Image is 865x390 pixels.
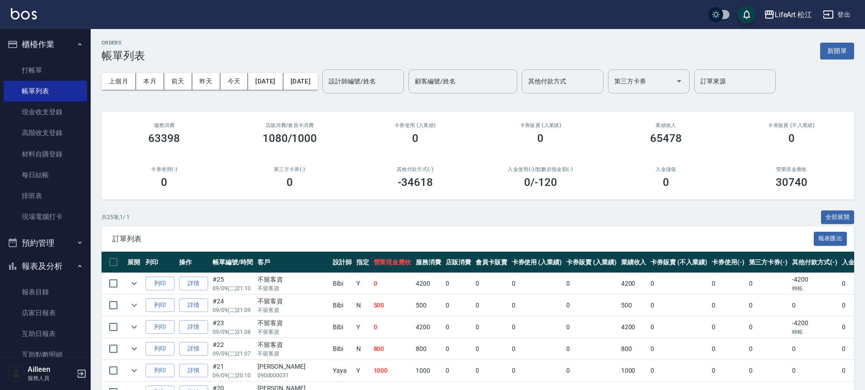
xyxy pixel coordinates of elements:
td: 0 [747,273,790,294]
h3: 服務消費 [112,122,216,128]
td: 0 [443,273,473,294]
button: expand row [127,364,141,377]
h2: 卡券販賣 (入業績) [489,122,593,128]
td: #24 [210,295,255,316]
h2: ORDERS [102,40,145,46]
td: #22 [210,338,255,360]
th: 第三方卡券(-) [747,252,790,273]
a: 現金收支登錄 [4,102,87,122]
img: Logo [11,8,37,19]
a: 詳情 [179,277,208,291]
td: 0 [648,338,709,360]
h3: 0 [161,176,167,189]
h2: 店販消費 /會員卡消費 [238,122,342,128]
a: 新開單 [820,46,854,55]
td: 800 [619,338,649,360]
button: [DATE] [283,73,318,90]
h2: 卡券使用 (入業績) [363,122,467,128]
td: 0 [443,360,473,381]
td: 0 [709,360,747,381]
td: 0 [510,317,564,338]
h3: 0 [287,176,293,189]
h3: 0 [412,132,418,145]
td: 0 [473,360,510,381]
th: 卡券販賣 (不入業績) [648,252,709,273]
button: 列印 [146,298,175,312]
th: 客戶 [255,252,330,273]
button: 昨天 [192,73,220,90]
td: 0 [648,273,709,294]
td: -4200 [790,273,840,294]
th: 指定 [354,252,371,273]
td: 0 [473,295,510,316]
a: 詳情 [179,342,208,356]
td: Y [354,360,371,381]
div: 不留客資 [258,318,328,328]
td: Yaya [330,360,354,381]
td: 0 [648,295,709,316]
td: Y [354,317,371,338]
button: Open [672,74,686,88]
a: 帳單列表 [4,81,87,102]
td: 4200 [619,317,649,338]
th: 列印 [143,252,177,273]
p: 09/09 (二) 21:10 [213,284,253,292]
a: 詳情 [179,298,208,312]
a: 材料自購登錄 [4,144,87,165]
h3: 帳單列表 [102,49,145,62]
p: 不留客資 [258,284,328,292]
td: 1000 [619,360,649,381]
td: 0 [747,317,790,338]
h3: 65478 [650,132,682,145]
a: 互助日報表 [4,323,87,344]
p: 09/09 (二) 21:07 [213,350,253,358]
td: 0 [648,317,709,338]
td: 800 [371,338,414,360]
h3: 63398 [148,132,180,145]
a: 每日結帳 [4,165,87,185]
th: 設計師 [330,252,354,273]
button: 報表及分析 [4,254,87,278]
img: Person [7,365,25,383]
h3: 30740 [776,176,807,189]
td: 800 [413,338,443,360]
h3: 1080/1000 [262,132,317,145]
th: 卡券使用 (入業績) [510,252,564,273]
td: 0 [564,338,619,360]
h3: 0 /-120 [524,176,557,189]
td: 0 [648,360,709,381]
td: Bibi [330,273,354,294]
td: 0 [443,338,473,360]
td: 0 [790,338,840,360]
td: N [354,338,371,360]
td: 0 [709,295,747,316]
p: 轉帳 [792,328,837,336]
div: [PERSON_NAME] [258,362,328,371]
td: 0 [473,338,510,360]
td: 0 [790,295,840,316]
p: 09/09 (二) 21:09 [213,306,253,314]
button: 列印 [146,342,175,356]
td: 0 [790,360,840,381]
h2: 入金儲值 [614,166,718,172]
td: 0 [510,273,564,294]
p: 不留客資 [258,328,328,336]
td: 0 [709,317,747,338]
button: 列印 [146,320,175,334]
div: LifeArt 松江 [775,9,812,20]
button: 上個月 [102,73,136,90]
td: #23 [210,317,255,338]
td: #25 [210,273,255,294]
td: Bibi [330,317,354,338]
th: 其他付款方式(-) [790,252,840,273]
td: 0 [747,338,790,360]
th: 服務消費 [413,252,443,273]
a: 店家日報表 [4,302,87,323]
button: expand row [127,298,141,312]
p: 09/09 (二) 20:10 [213,371,253,380]
th: 操作 [177,252,210,273]
th: 店販消費 [443,252,473,273]
a: 報表匯出 [814,234,847,243]
td: 0 [564,317,619,338]
h2: 其他付款方式(-) [363,166,467,172]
